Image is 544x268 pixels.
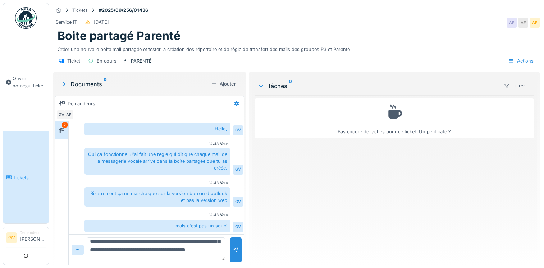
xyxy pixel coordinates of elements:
div: Documents [60,80,208,88]
div: Tâches [257,82,498,90]
strong: #2025/09/256/01436 [96,7,151,14]
span: Tickets [13,174,46,181]
h1: Boite partagé Parenté [58,29,180,43]
div: mais c'est pas un souci [84,220,230,232]
div: Actions [505,56,537,66]
div: GV [233,125,243,135]
div: Pas encore de tâches pour ce ticket. Un petit café ? [259,102,529,135]
div: Vous [220,180,229,186]
sup: 0 [104,80,107,88]
li: GV [6,232,17,243]
div: Tickets [72,7,88,14]
div: GV [233,197,243,207]
div: 14:43 [209,212,219,218]
div: GV [233,222,243,232]
div: AF [64,110,74,120]
div: Créer une nouvelle boite mail partagée et tester la création des répertoire et de règle de transf... [58,43,535,53]
div: Filtrer [500,80,528,91]
a: GV Demandeur[PERSON_NAME] [6,230,46,247]
div: Ajouter [208,79,239,89]
img: Badge_color-CXgf-gQk.svg [15,7,37,29]
div: Vous [220,141,229,147]
span: Ouvrir nouveau ticket [13,75,46,89]
div: Ticket [67,57,80,64]
div: AF [507,18,517,28]
div: AF [530,18,540,28]
li: [PERSON_NAME] [20,230,46,245]
div: 14:43 [209,141,219,147]
div: 14:43 [209,180,219,186]
div: Hello, [84,123,230,135]
div: En cours [97,57,116,64]
div: Demandeur [20,230,46,235]
div: [DATE] [93,19,109,26]
sup: 0 [289,82,292,90]
div: Service IT [56,19,77,26]
a: Ouvrir nouveau ticket [3,33,49,131]
div: Bizarrement ça ne marche que sur la version bureau d'outlook et pas la version web [84,187,230,207]
div: 2 [62,122,68,128]
div: Oui ça fonctionne. J'ai fait une règle qui dit que chaque mail de la messagerie vocale arrive dan... [84,148,230,175]
a: Tickets [3,131,49,223]
div: Demandeurs [68,100,95,107]
div: GV [233,165,243,175]
div: AF [518,18,528,28]
div: PARENTÉ [131,57,152,64]
div: Vous [220,212,229,218]
div: GV [56,110,67,120]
